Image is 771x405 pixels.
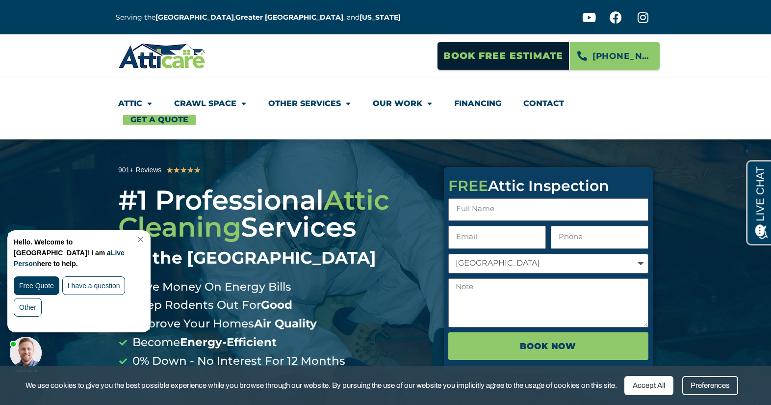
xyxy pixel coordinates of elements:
span: Improve Your Homes [130,315,317,333]
div: in the [GEOGRAPHIC_DATA] [118,248,429,268]
iframe: Chat Invitation [5,228,162,376]
b: Good [261,298,292,312]
i: ★ [173,164,180,177]
i: ★ [194,164,201,177]
b: Energy-Efficient [180,335,277,349]
span: Opens a chat window [24,8,79,20]
a: Book Free Estimate [437,42,569,70]
span: [PHONE_NUMBER] [592,48,652,64]
i: ★ [166,164,173,177]
span: We use cookies to give you the best possible experience while you browse through our website. By ... [26,379,617,392]
span: FREE [448,177,488,195]
a: Greater [GEOGRAPHIC_DATA] [235,13,343,22]
i: ★ [187,164,194,177]
a: Contact [523,92,564,115]
p: Serving the , , and [116,12,408,23]
input: Email [448,226,546,249]
input: Full Name [448,198,648,221]
div: 901+ Reviews [118,164,161,176]
div: Attic Inspection [448,179,648,193]
b: Air Quality [254,317,317,330]
span: Become [130,333,277,352]
span: Attic Cleaning [118,184,389,243]
a: Other Services [268,92,351,115]
a: [GEOGRAPHIC_DATA] [155,13,234,22]
span: Keep Rodents Out For [130,296,292,315]
a: Financing [454,92,501,115]
div: Accept All [624,376,673,395]
a: Attic [118,92,152,115]
button: BOOK NOW [448,332,648,360]
div: Preferences [682,376,738,395]
span: BOOK NOW [520,338,576,354]
a: Our Work [373,92,432,115]
a: Get A Quote [123,115,196,125]
span: Save Money On Energy Bills [130,278,291,297]
div: 5/5 [166,164,201,177]
a: [PHONE_NUMBER] [569,42,660,70]
span: Book Free Estimate [443,47,563,65]
input: Only numbers and phone characters (#, -, *, etc) are accepted. [551,226,648,249]
i: ★ [180,164,187,177]
span: 0% Down - No Interest For 12 Months [130,352,345,371]
nav: Menu [118,92,653,125]
div: #1 Professional Services [118,187,429,268]
a: Crawl Space [174,92,246,115]
a: [US_STATE] [360,13,401,22]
